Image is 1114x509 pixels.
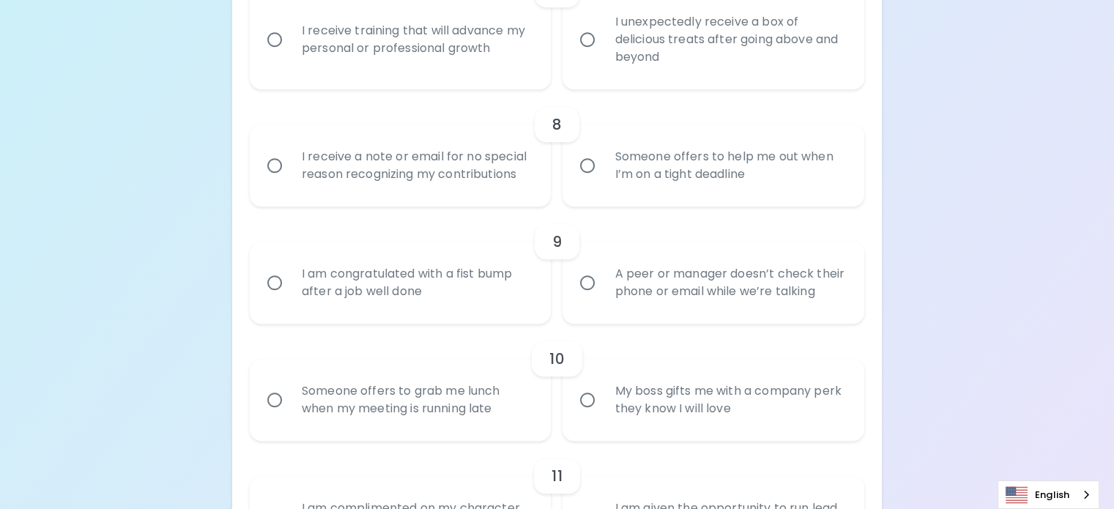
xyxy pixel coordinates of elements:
[552,230,562,253] h6: 9
[250,324,864,441] div: choice-group-check
[552,113,562,136] h6: 8
[603,130,856,201] div: Someone offers to help me out when I’m on a tight deadline
[998,480,1099,509] div: Language
[552,464,562,488] h6: 11
[603,248,856,318] div: A peer or manager doesn’t check their phone or email while we’re talking
[250,89,864,207] div: choice-group-check
[998,480,1099,509] aside: Language selected: English
[290,365,543,435] div: Someone offers to grab me lunch when my meeting is running late
[603,365,856,435] div: My boss gifts me with a company perk they know I will love
[998,481,1099,508] a: English
[290,4,543,75] div: I receive training that will advance my personal or professional growth
[549,347,564,371] h6: 10
[290,248,543,318] div: I am congratulated with a fist bump after a job well done
[250,207,864,324] div: choice-group-check
[290,130,543,201] div: I receive a note or email for no special reason recognizing my contributions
